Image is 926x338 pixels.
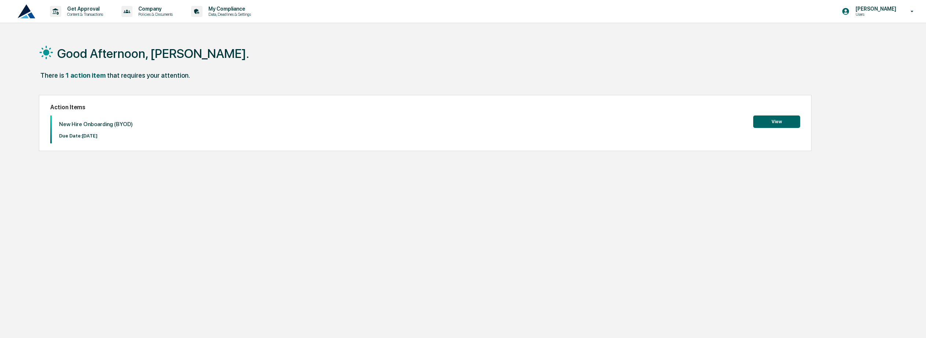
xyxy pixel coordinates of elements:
[59,121,133,128] p: New Hire Onboarding (BYOD)
[59,133,133,139] p: Due Date: [DATE]
[850,6,900,12] p: [PERSON_NAME]
[107,71,190,79] div: that requires your attention.
[50,104,800,111] h2: Action Items
[753,118,800,125] a: View
[61,12,107,17] p: Content & Transactions
[61,6,107,12] p: Get Approval
[18,4,35,18] img: logo
[203,6,255,12] p: My Compliance
[57,46,249,61] h1: Good Afternoon, [PERSON_NAME].
[40,71,64,79] div: There is
[753,115,800,128] button: View
[203,12,255,17] p: Data, Deadlines & Settings
[132,12,176,17] p: Policies & Documents
[132,6,176,12] p: Company
[66,71,106,79] div: 1 action item
[850,12,900,17] p: Users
